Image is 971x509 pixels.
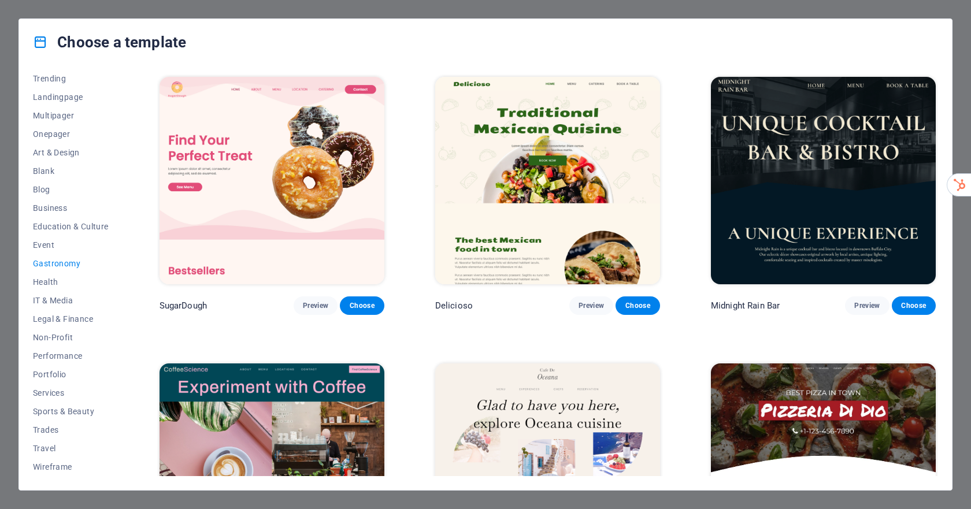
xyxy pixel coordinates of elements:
[33,69,109,88] button: Trending
[33,88,109,106] button: Landingpage
[616,296,659,315] button: Choose
[854,301,880,310] span: Preview
[33,254,109,273] button: Gastronomy
[435,77,660,284] img: Delicioso
[33,277,109,287] span: Health
[33,148,109,157] span: Art & Design
[711,77,936,284] img: Midnight Rain Bar
[160,77,384,284] img: SugarDough
[160,300,207,311] p: SugarDough
[625,301,650,310] span: Choose
[33,92,109,102] span: Landingpage
[33,240,109,250] span: Event
[33,328,109,347] button: Non-Profit
[33,291,109,310] button: IT & Media
[845,296,889,315] button: Preview
[33,203,109,213] span: Business
[33,439,109,458] button: Travel
[33,259,109,268] span: Gastronomy
[33,384,109,402] button: Services
[33,166,109,176] span: Blank
[579,301,604,310] span: Preview
[33,143,109,162] button: Art & Design
[711,300,780,311] p: Midnight Rain Bar
[33,370,109,379] span: Portfolio
[33,180,109,199] button: Blog
[33,402,109,421] button: Sports & Beauty
[33,351,109,361] span: Performance
[33,106,109,125] button: Multipager
[33,310,109,328] button: Legal & Finance
[901,301,926,310] span: Choose
[33,458,109,476] button: Wireframe
[33,33,186,51] h4: Choose a template
[349,301,375,310] span: Choose
[33,185,109,194] span: Blog
[435,300,473,311] p: Delicioso
[33,217,109,236] button: Education & Culture
[33,129,109,139] span: Onepager
[33,425,109,434] span: Trades
[33,314,109,324] span: Legal & Finance
[294,296,338,315] button: Preview
[340,296,384,315] button: Choose
[892,296,936,315] button: Choose
[33,222,109,231] span: Education & Culture
[33,125,109,143] button: Onepager
[33,462,109,471] span: Wireframe
[33,365,109,384] button: Portfolio
[33,333,109,342] span: Non-Profit
[33,199,109,217] button: Business
[33,74,109,83] span: Trending
[33,296,109,305] span: IT & Media
[33,162,109,180] button: Blank
[33,273,109,291] button: Health
[33,347,109,365] button: Performance
[33,388,109,397] span: Services
[33,407,109,416] span: Sports & Beauty
[569,296,613,315] button: Preview
[33,111,109,120] span: Multipager
[33,421,109,439] button: Trades
[303,301,328,310] span: Preview
[33,444,109,453] span: Travel
[33,236,109,254] button: Event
